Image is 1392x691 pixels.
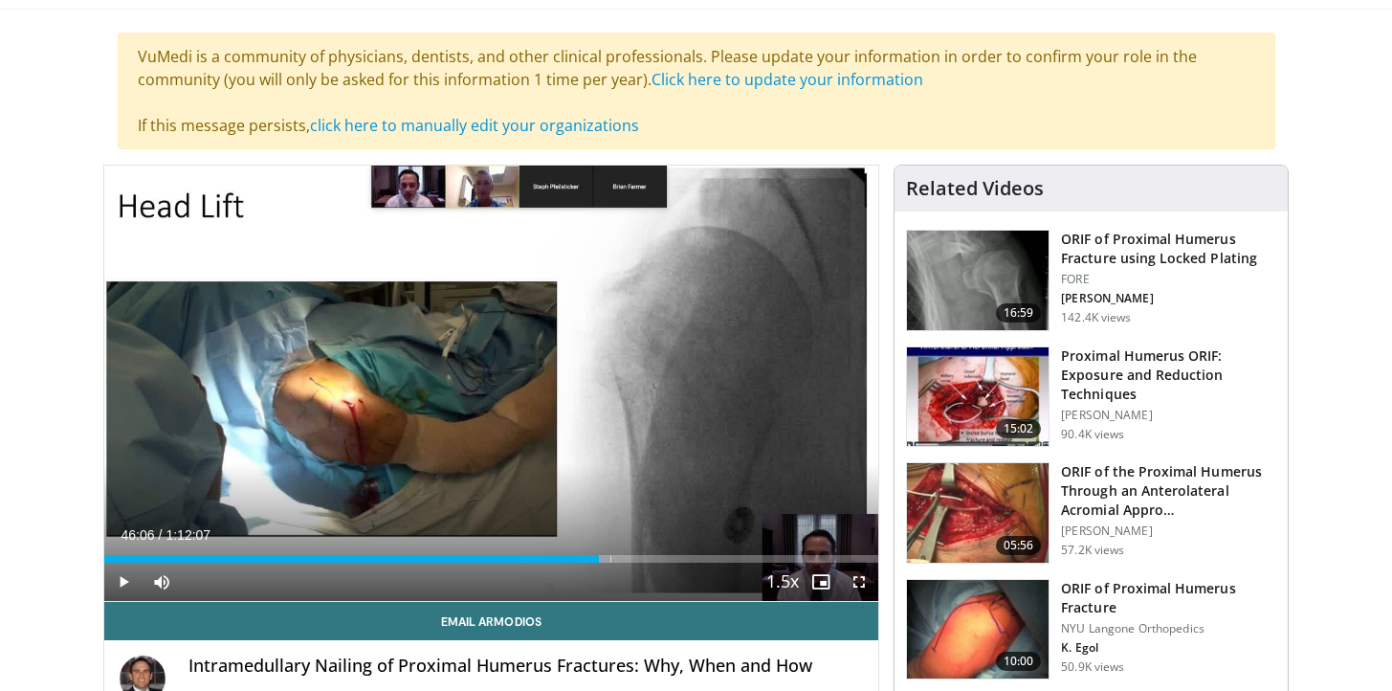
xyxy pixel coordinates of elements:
[104,563,143,601] button: Play
[1061,621,1276,636] p: NYU Langone Orthopedics
[906,230,1276,331] a: 16:59 ORIF of Proximal Humerus Fracture using Locked Plating FORE [PERSON_NAME] 142.4K views
[188,656,864,677] h4: Intramedullary Nailing of Proximal Humerus Fractures: Why, When and How
[1061,272,1276,287] p: FORE
[840,563,878,601] button: Fullscreen
[1061,408,1276,423] p: [PERSON_NAME]
[996,536,1042,555] span: 05:56
[143,563,181,601] button: Mute
[907,463,1049,563] img: gardner_3.png.150x105_q85_crop-smart_upscale.jpg
[906,579,1276,680] a: 10:00 ORIF of Proximal Humerus Fracture NYU Langone Orthopedics K. Egol 50.9K views
[118,33,1275,149] div: VuMedi is a community of physicians, dentists, and other clinical professionals. Please update yo...
[996,303,1042,323] span: 16:59
[907,347,1049,447] img: gardener_hum_1.png.150x105_q85_crop-smart_upscale.jpg
[1061,310,1131,325] p: 142.4K views
[159,527,163,543] span: /
[1061,462,1276,520] h3: ORIF of the Proximal Humerus Through an Anterolateral Acromial Appro…
[1061,427,1124,442] p: 90.4K views
[906,346,1276,448] a: 15:02 Proximal Humerus ORIF: Exposure and Reduction Techniques [PERSON_NAME] 90.4K views
[996,419,1042,438] span: 15:02
[1061,230,1276,268] h3: ORIF of Proximal Humerus Fracture using Locked Plating
[1061,291,1276,306] p: [PERSON_NAME]
[802,563,840,601] button: Enable picture-in-picture mode
[1061,543,1124,558] p: 57.2K views
[1061,346,1276,404] h3: Proximal Humerus ORIF: Exposure and Reduction Techniques
[652,69,923,90] a: Click here to update your information
[166,527,210,543] span: 1:12:07
[104,555,879,563] div: Progress Bar
[763,563,802,601] button: Playback Rate
[996,652,1042,671] span: 10:00
[310,115,639,136] a: click here to manually edit your organizations
[907,580,1049,680] img: 270515_0000_1.png.150x105_q85_crop-smart_upscale.jpg
[1061,659,1124,675] p: 50.9K views
[907,231,1049,330] img: Mighell_-_Locked_Plating_for_Proximal_Humerus_Fx_100008672_2.jpg.150x105_q85_crop-smart_upscale.jpg
[906,177,1044,200] h4: Related Videos
[1061,579,1276,617] h3: ORIF of Proximal Humerus Fracture
[1061,524,1276,539] p: [PERSON_NAME]
[1061,640,1276,656] p: K. Egol
[122,527,155,543] span: 46:06
[104,166,879,602] video-js: Video Player
[104,602,879,640] a: Email Armodios
[906,462,1276,564] a: 05:56 ORIF of the Proximal Humerus Through an Anterolateral Acromial Appro… [PERSON_NAME] 57.2K v...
